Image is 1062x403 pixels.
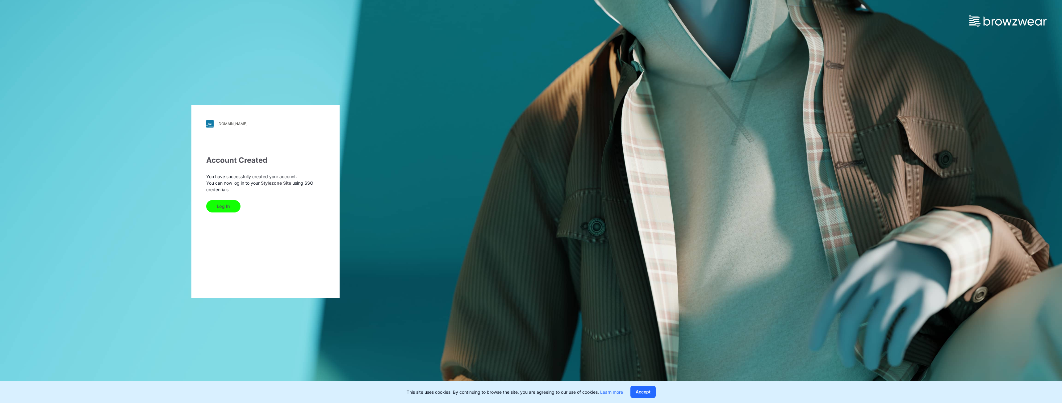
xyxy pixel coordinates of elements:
[206,155,325,166] div: Account Created
[969,15,1047,27] img: browzwear-logo.73288ffb.svg
[206,200,240,212] button: Log In
[600,389,623,395] a: Learn more
[206,180,325,193] p: You can now log in to your using SSO credentials
[206,120,214,128] img: svg+xml;base64,PHN2ZyB3aWR0aD0iMjgiIGhlaWdodD0iMjgiIHZpZXdCb3g9IjAgMCAyOCAyOCIgZmlsbD0ibm9uZSIgeG...
[630,386,656,398] button: Accept
[407,389,623,395] p: This site uses cookies. By continuing to browse the site, you are agreeing to our use of cookies.
[217,121,247,126] div: [DOMAIN_NAME]
[261,180,291,186] a: Stylezone Site
[206,120,325,128] a: [DOMAIN_NAME]
[206,173,325,180] p: You have successfully created your account.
